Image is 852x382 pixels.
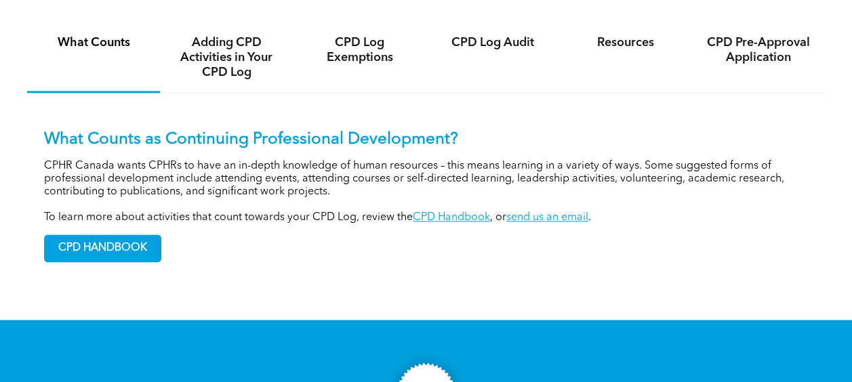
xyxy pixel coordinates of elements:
h4: CPD Log Exemptions [305,35,413,65]
p: CPHR Canada wants CPHRs to have an in-depth knowledge of human resources – this means learning in... [44,160,808,198]
p: What Counts as Continuing Professional Development? [44,130,808,150]
h4: Adding CPD Activities in Your CPD Log [172,35,281,80]
h4: What Counts [39,35,148,50]
a: CPD HANDBOOK [44,234,161,262]
h4: Resources [571,35,680,50]
span: CPD HANDBOOK [45,235,161,261]
h4: CPD Log Audit [439,35,547,50]
p: To learn more about activities that count towards your CPD Log, review the , or . [44,211,808,224]
a: CPD Handbook [413,212,490,223]
h4: CPD Pre-Approval Application [704,35,813,65]
a: send us an email [506,212,588,223]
